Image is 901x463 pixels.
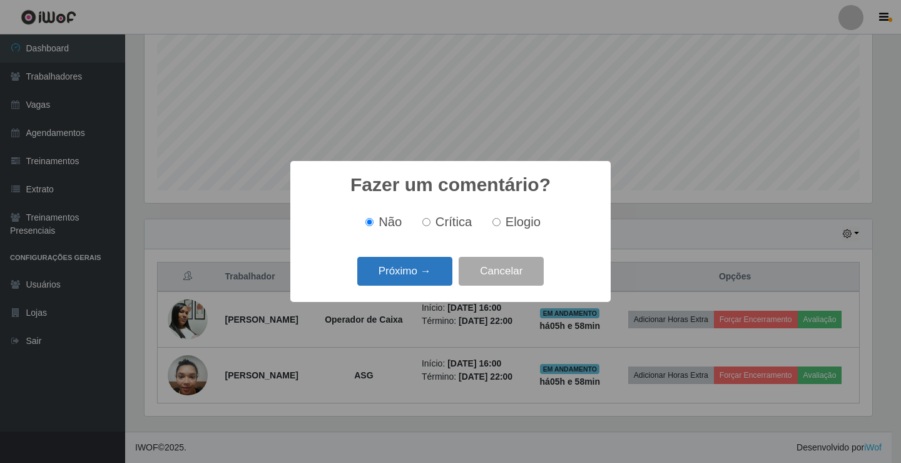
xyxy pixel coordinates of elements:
[379,215,402,229] span: Não
[435,215,472,229] span: Crítica
[459,257,544,286] button: Cancelar
[350,174,551,196] h2: Fazer um comentário?
[506,215,541,229] span: Elogio
[365,218,374,226] input: Não
[422,218,430,226] input: Crítica
[357,257,452,286] button: Próximo →
[492,218,501,226] input: Elogio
